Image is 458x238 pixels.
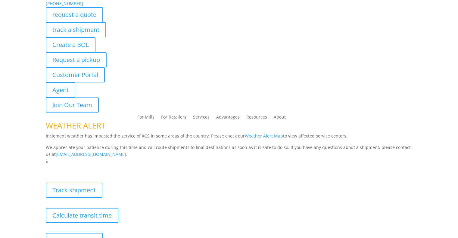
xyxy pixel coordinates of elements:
[274,115,286,122] a: About
[161,115,186,122] a: For Retailers
[46,166,180,172] b: Visibility, transparency, and control for your entire supply chain.
[137,115,154,122] a: For Mills
[56,151,126,157] a: [EMAIL_ADDRESS][DOMAIN_NAME]
[46,52,107,67] a: Request a pickup
[46,82,75,97] a: Agent
[46,1,83,6] a: [PHONE_NUMBER]
[46,67,105,82] a: Customer Portal
[46,183,102,198] a: Track shipment
[46,97,99,113] a: Join Our Team
[46,37,95,52] a: Create a BOL
[193,115,210,122] a: Services
[46,144,412,158] p: We appreciate your patience during this time and will route shipments to final destinations as so...
[46,120,105,131] span: WEATHER ALERT
[46,7,103,22] a: request a quote
[46,22,106,37] a: track a shipment
[216,115,240,122] a: Advantages
[246,115,267,122] a: Resources
[46,208,118,223] a: Calculate transit time
[245,133,283,139] a: Weather Alert Map
[46,158,412,165] p: x
[46,132,412,144] p: Inclement weather has impacted the service of XGS in some areas of the country. Please check our ...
